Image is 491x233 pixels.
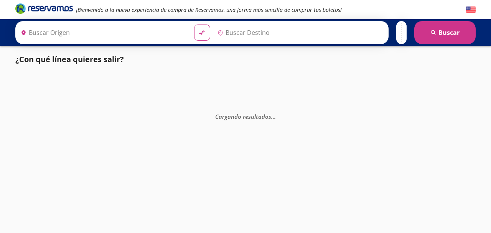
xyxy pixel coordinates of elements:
[414,21,476,44] button: Buscar
[466,5,476,15] button: English
[18,23,188,42] input: Buscar Origen
[15,54,124,65] p: ¿Con qué línea quieres salir?
[271,113,273,120] span: .
[215,113,276,120] em: Cargando resultados
[15,3,73,14] i: Brand Logo
[274,113,276,120] span: .
[273,113,274,120] span: .
[76,6,342,13] em: ¡Bienvenido a la nueva experiencia de compra de Reservamos, una forma más sencilla de comprar tus...
[15,3,73,16] a: Brand Logo
[214,23,385,42] input: Buscar Destino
